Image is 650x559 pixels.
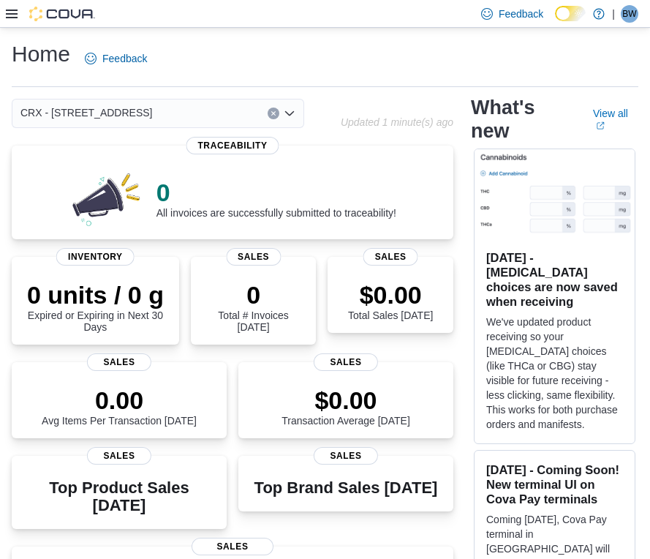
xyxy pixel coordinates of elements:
[268,108,279,119] button: Clear input
[203,280,305,333] div: Total # Invoices [DATE]
[348,280,433,309] p: $0.00
[348,280,433,321] div: Total Sales [DATE]
[186,137,279,154] span: Traceability
[622,5,636,23] span: BW
[363,248,418,266] span: Sales
[12,40,70,69] h1: Home
[341,116,453,128] p: Updated 1 minute(s) ago
[486,315,623,432] p: We've updated product receiving so your [MEDICAL_DATA] choices (like THCa or CBG) stay visible fo...
[281,386,410,427] div: Transaction Average [DATE]
[102,51,147,66] span: Feedback
[203,280,305,309] p: 0
[192,538,273,555] span: Sales
[612,5,615,23] p: |
[23,280,167,333] div: Expired or Expiring in Next 30 Days
[314,447,378,465] span: Sales
[20,104,152,121] span: CRX - [STREET_ADDRESS]
[56,248,135,266] span: Inventory
[596,121,605,130] svg: External link
[499,7,543,21] span: Feedback
[555,21,556,22] span: Dark Mode
[156,178,396,207] p: 0
[281,386,410,415] p: $0.00
[314,353,378,371] span: Sales
[87,447,151,465] span: Sales
[29,7,95,21] img: Cova
[87,353,151,371] span: Sales
[621,5,638,23] div: Brice Wieg
[284,108,295,119] button: Open list of options
[156,178,396,219] div: All invoices are successfully submitted to traceability!
[254,479,438,497] h3: Top Brand Sales [DATE]
[79,44,153,73] a: Feedback
[23,479,215,514] h3: Top Product Sales [DATE]
[486,250,623,309] h3: [DATE] - [MEDICAL_DATA] choices are now saved when receiving
[593,108,638,131] a: View allExternal link
[42,386,197,427] div: Avg Items Per Transaction [DATE]
[555,6,586,21] input: Dark Mode
[471,96,575,143] h2: What's new
[69,169,145,228] img: 0
[23,280,167,309] p: 0 units / 0 g
[42,386,197,415] p: 0.00
[226,248,281,266] span: Sales
[486,462,623,506] h3: [DATE] - Coming Soon! New terminal UI on Cova Pay terminals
